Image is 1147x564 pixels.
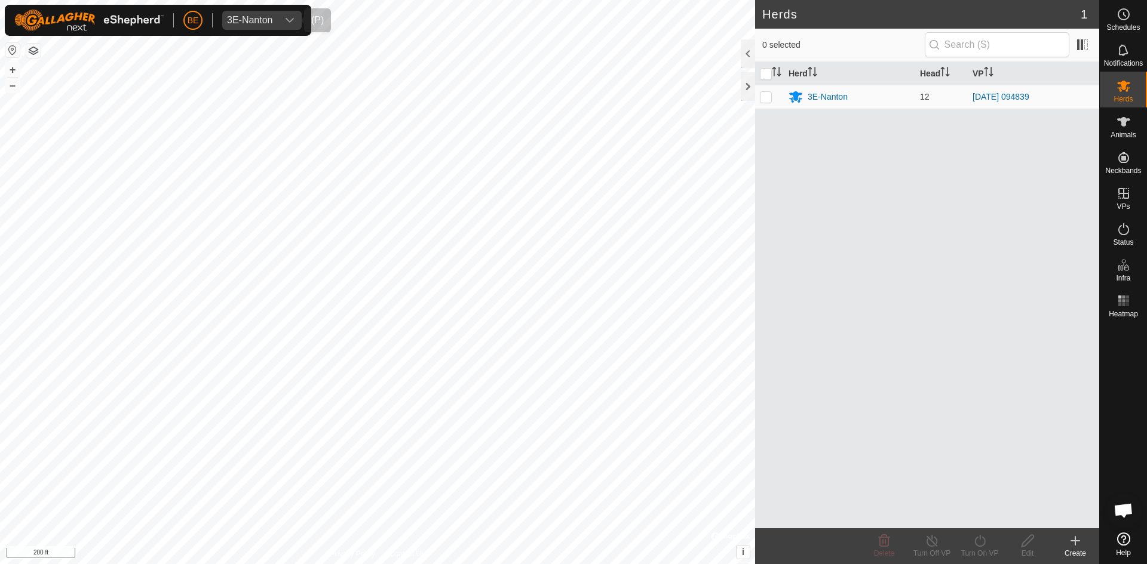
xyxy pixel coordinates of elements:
span: Animals [1111,131,1136,138]
h2: Herds [762,7,1081,21]
a: [DATE] 094839 [973,92,1029,101]
span: VPs [1117,203,1130,210]
button: – [5,78,20,93]
div: 3E-Nanton [227,16,273,25]
span: Schedules [1106,24,1140,31]
p-sorticon: Activate to sort [772,69,781,78]
div: Turn Off VP [908,548,956,559]
th: VP [968,62,1099,85]
span: 3E-Nanton [222,11,278,30]
div: dropdown trigger [278,11,302,30]
button: Map Layers [26,44,41,58]
span: Help [1116,549,1131,556]
button: i [737,545,750,559]
span: 0 selected [762,39,925,51]
span: Neckbands [1105,167,1141,174]
span: Delete [874,549,895,557]
p-sorticon: Activate to sort [808,69,817,78]
div: Turn On VP [956,548,1004,559]
a: Privacy Policy [330,548,375,559]
span: Status [1113,239,1133,246]
span: Notifications [1104,60,1143,67]
p-sorticon: Activate to sort [940,69,950,78]
div: 3E-Nanton [808,91,848,103]
a: Help [1100,528,1147,561]
img: Gallagher Logo [14,10,164,31]
span: Infra [1116,275,1130,282]
span: i [742,547,744,557]
span: 1 [1081,5,1087,23]
div: Edit [1004,548,1051,559]
span: Heatmap [1109,310,1138,318]
div: Create [1051,548,1099,559]
a: Contact Us [390,548,425,559]
th: Head [915,62,968,85]
input: Search (S) [925,32,1069,57]
span: 12 [920,92,930,101]
button: + [5,63,20,77]
p-sorticon: Activate to sort [984,69,993,78]
span: BE [188,14,199,27]
span: Herds [1114,95,1133,103]
th: Herd [784,62,915,85]
button: Reset Map [5,43,20,57]
div: Open chat [1106,492,1142,528]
